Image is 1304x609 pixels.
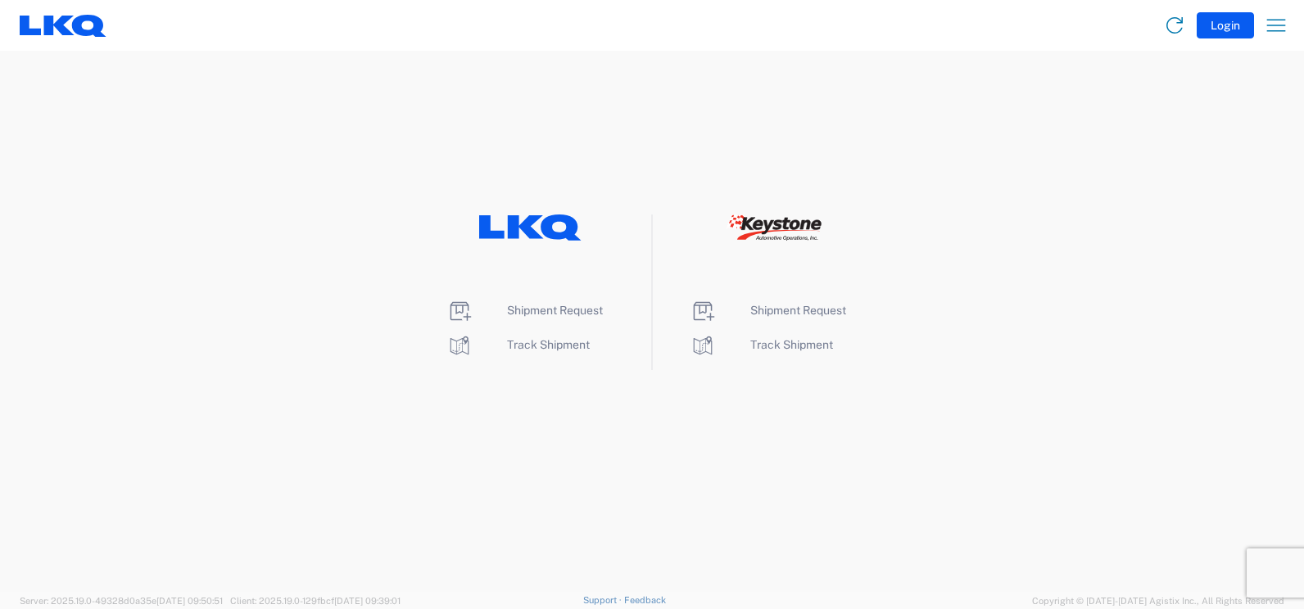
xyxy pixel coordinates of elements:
[446,338,590,351] a: Track Shipment
[624,595,666,605] a: Feedback
[1032,593,1284,608] span: Copyright © [DATE]-[DATE] Agistix Inc., All Rights Reserved
[230,596,401,606] span: Client: 2025.19.0-129fbcf
[156,596,223,606] span: [DATE] 09:50:51
[750,338,833,351] span: Track Shipment
[507,304,603,317] span: Shipment Request
[446,304,603,317] a: Shipment Request
[20,596,223,606] span: Server: 2025.19.0-49328d0a35e
[334,596,401,606] span: [DATE] 09:39:01
[750,304,846,317] span: Shipment Request
[1197,12,1254,38] button: Login
[583,595,624,605] a: Support
[507,338,590,351] span: Track Shipment
[690,304,846,317] a: Shipment Request
[690,338,833,351] a: Track Shipment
